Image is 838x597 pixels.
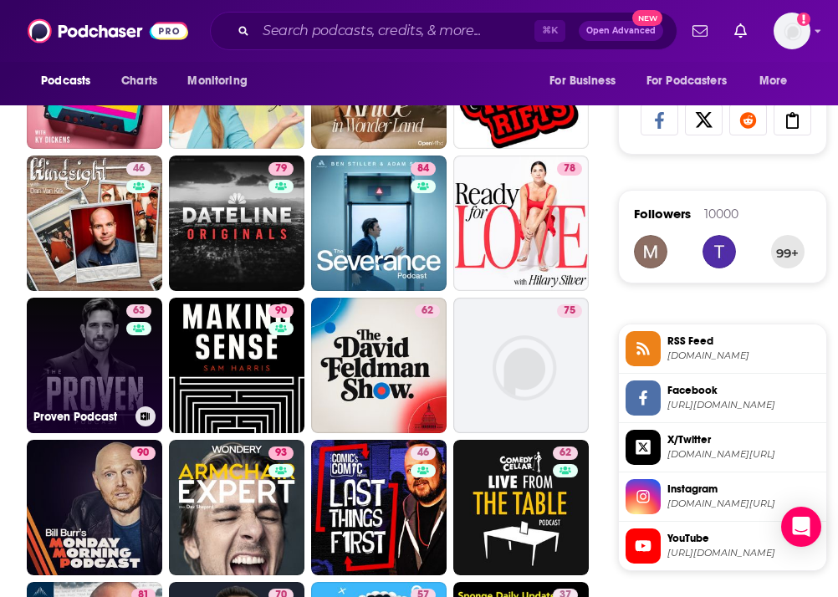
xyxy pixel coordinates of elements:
[626,380,820,416] a: Facebook[URL][DOMAIN_NAME]
[133,161,145,177] span: 46
[311,298,447,433] a: 62
[564,303,575,319] span: 75
[411,162,436,176] a: 84
[667,448,820,461] span: twitter.com/joerogan
[667,497,820,510] span: instagram.com/joerogan
[560,445,571,462] span: 62
[417,161,429,177] span: 84
[634,206,691,222] span: Followers
[553,446,578,460] a: 62
[417,445,429,462] span: 46
[27,298,162,433] a: 63Proven Podcast
[774,104,811,135] a: Copy Link
[586,27,656,35] span: Open Advanced
[667,547,820,559] span: https://www.youtube.com/@joerogan
[634,235,667,268] img: mnlucas
[137,445,149,462] span: 90
[646,69,727,93] span: For Podcasters
[453,298,589,433] a: 75
[275,161,287,177] span: 79
[311,156,447,291] a: 84
[686,17,714,45] a: Show notifications dropdown
[579,21,663,41] button: Open AdvancedNew
[33,410,129,424] h3: Proven Podcast
[534,20,565,42] span: ⌘ K
[453,156,589,291] a: 78
[41,69,90,93] span: Podcasts
[626,331,820,366] a: RSS Feed[DOMAIN_NAME]
[126,304,151,318] a: 63
[704,207,738,222] div: 10000
[130,446,156,460] a: 90
[169,156,304,291] a: 79
[774,13,810,49] span: Logged in as collectedstrategies
[667,531,820,546] span: YouTube
[549,69,616,93] span: For Business
[176,65,268,97] button: open menu
[626,430,820,465] a: X/Twitter[DOMAIN_NAME][URL]
[133,303,145,319] span: 63
[169,440,304,575] a: 93
[667,432,820,447] span: X/Twitter
[771,235,805,268] button: 99+
[667,399,820,411] span: https://www.facebook.com/JOEROGAN
[774,13,810,49] button: Show profile menu
[641,104,678,135] a: Share on Facebook
[268,304,294,318] a: 90
[268,446,294,460] a: 93
[538,65,636,97] button: open menu
[27,156,162,291] a: 46
[422,303,433,319] span: 62
[797,13,810,26] svg: Add a profile image
[268,162,294,176] a: 79
[411,446,436,460] a: 46
[728,17,754,45] a: Show notifications dropdown
[27,440,162,575] a: 90
[210,12,677,50] div: Search podcasts, credits, & more...
[703,235,736,268] img: Samgba
[275,303,287,319] span: 90
[729,104,767,135] a: Share on Reddit
[667,334,820,349] span: RSS Feed
[256,18,534,44] input: Search podcasts, credits, & more...
[311,440,447,575] a: 46
[187,69,247,93] span: Monitoring
[29,65,112,97] button: open menu
[667,350,820,362] span: joeroganexp.libsyn.com
[626,528,820,564] a: YouTube[URL][DOMAIN_NAME]
[453,440,589,575] a: 62
[169,298,304,433] a: 90
[759,69,788,93] span: More
[667,482,820,497] span: Instagram
[557,162,582,176] a: 78
[626,479,820,514] a: Instagram[DOMAIN_NAME][URL]
[667,383,820,398] span: Facebook
[28,15,188,47] img: Podchaser - Follow, Share and Rate Podcasts
[632,10,662,26] span: New
[275,445,287,462] span: 93
[636,65,751,97] button: open menu
[557,304,582,318] a: 75
[126,162,151,176] a: 46
[415,304,440,318] a: 62
[685,104,723,135] a: Share on X/Twitter
[748,65,809,97] button: open menu
[564,161,575,177] span: 78
[774,13,810,49] img: User Profile
[121,69,157,93] span: Charts
[781,507,821,547] div: Open Intercom Messenger
[110,65,167,97] a: Charts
